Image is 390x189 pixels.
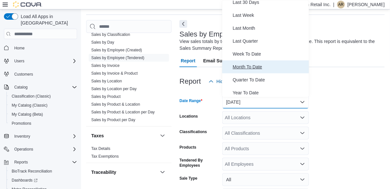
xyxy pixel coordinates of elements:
[12,83,77,91] span: Catalog
[12,158,30,166] button: Reports
[91,40,114,45] a: Sales by Day
[91,55,144,60] span: Sales by Employee (Tendered)
[18,13,77,26] span: Load All Apps in [GEOGRAPHIC_DATA]
[12,57,77,65] span: Users
[91,47,142,53] span: Sales by Employee (Created)
[9,176,40,184] a: Dashboards
[179,38,382,52] div: View sales totals by tendered employee for a specified date range. This report is equivalent to t...
[233,89,306,97] span: Year To Date
[14,72,33,77] span: Customers
[1,158,80,167] button: Reports
[12,112,43,117] span: My Catalog (Beta)
[179,30,277,38] h3: Sales by Employee (Tendered)
[6,176,80,185] a: Dashboards
[12,83,30,91] button: Catalog
[14,85,28,90] span: Catalog
[9,120,77,127] span: Promotions
[222,173,309,186] button: All
[13,1,42,8] img: Cova
[6,92,80,101] button: Classification (Classic)
[1,83,80,92] button: Catalog
[91,94,121,99] a: Sales by Product
[206,75,253,88] button: Hide Parameters
[179,129,207,134] label: Classifications
[91,32,130,37] a: Sales by Classification
[91,169,157,175] button: Traceability
[6,167,80,176] button: BioTrack Reconciliation
[1,69,80,79] button: Customers
[14,46,25,51] span: Home
[91,48,142,52] a: Sales by Employee (Created)
[91,169,116,175] h3: Traceability
[179,78,201,85] h3: Report
[300,115,305,120] button: Open list of options
[91,146,110,151] span: Tax Details
[6,101,80,110] button: My Catalog (Classic)
[1,43,80,52] button: Home
[91,56,144,60] a: Sales by Employee (Tendered)
[179,114,198,119] label: Locations
[12,178,38,183] span: Dashboards
[12,145,36,153] button: Operations
[300,131,305,136] button: Open list of options
[91,71,138,76] a: Sales by Invoice & Product
[233,50,306,58] span: Week To Date
[91,63,120,68] a: Sales by Invoice
[12,44,77,52] span: Home
[12,121,31,126] span: Promotions
[91,132,104,139] h3: Taxes
[159,132,166,140] button: Taxes
[12,132,33,140] button: Inventory
[9,167,77,175] span: BioTrack Reconciliation
[9,110,46,118] a: My Catalog (Beta)
[9,110,77,118] span: My Catalog (Beta)
[91,110,155,114] a: Sales by Product & Location per Day
[14,58,24,64] span: Users
[12,70,36,78] a: Customers
[179,158,220,168] label: Tendered By Employees
[14,134,30,139] span: Inventory
[1,132,80,141] button: Inventory
[9,101,77,109] span: My Catalog (Classic)
[12,57,27,65] button: Users
[159,168,166,176] button: Traceability
[9,176,77,184] span: Dashboards
[91,132,157,139] button: Taxes
[348,1,385,8] p: [PERSON_NAME]
[14,147,33,152] span: Operations
[179,98,202,103] label: Date Range
[6,110,80,119] button: My Catalog (Beta)
[91,79,122,83] a: Sales by Location
[233,24,306,32] span: Last Month
[12,44,27,52] a: Home
[300,146,305,151] button: Open list of options
[297,1,331,8] p: Token Retail Inc.
[9,167,55,175] a: BioTrack Reconciliation
[14,160,28,165] span: Reports
[333,1,335,8] p: |
[179,176,197,181] label: Sale Type
[91,102,140,107] a: Sales by Product & Location
[12,169,52,174] span: BioTrack Reconciliation
[179,20,187,28] button: Next
[86,15,172,126] div: Sales
[91,87,137,91] a: Sales by Location per Day
[338,1,344,8] span: ar
[12,158,77,166] span: Reports
[12,145,77,153] span: Operations
[12,132,77,140] span: Inventory
[91,117,135,122] span: Sales by Product per Day
[179,145,196,150] label: Products
[233,63,306,71] span: Month To Date
[233,76,306,84] span: Quarter To Date
[91,154,119,159] a: Tax Exemptions
[91,86,137,91] span: Sales by Location per Day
